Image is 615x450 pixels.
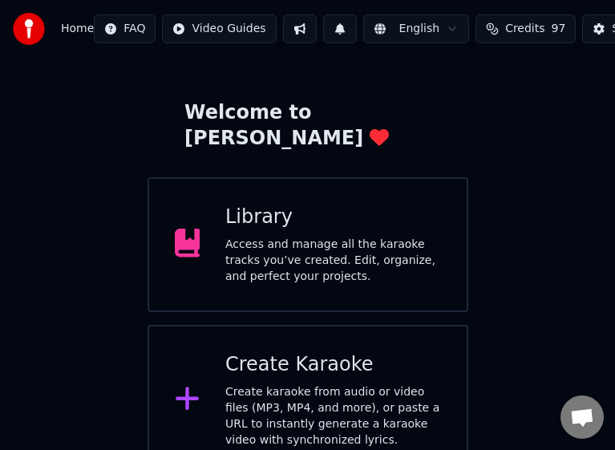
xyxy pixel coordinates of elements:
nav: breadcrumb [61,21,94,37]
button: Video Guides [162,14,276,43]
div: Create Karaoke [225,352,441,378]
div: פתח צ'אט [560,395,604,439]
span: Credits [505,21,544,37]
div: Welcome to [PERSON_NAME] [184,100,431,152]
img: youka [13,13,45,45]
button: Credits97 [475,14,576,43]
span: Home [61,21,94,37]
div: Access and manage all the karaoke tracks you’ve created. Edit, organize, and perfect your projects. [225,237,441,285]
div: Create karaoke from audio or video files (MP3, MP4, and more), or paste a URL to instantly genera... [225,384,441,448]
button: FAQ [94,14,156,43]
span: 97 [552,21,566,37]
div: Library [225,205,441,230]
